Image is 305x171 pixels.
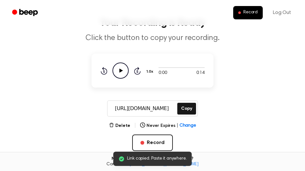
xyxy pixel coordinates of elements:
button: Record [233,6,263,19]
a: Beep [8,7,44,19]
p: Click the button to copy your recording. [30,33,274,43]
button: Delete [109,122,130,129]
span: | [177,122,178,129]
span: 0:00 [159,70,167,76]
button: Record [132,135,173,151]
span: Link copied. Paste it anywhere. [127,155,186,162]
span: 0:14 [196,70,205,76]
button: Copy [177,103,196,115]
span: Change [180,122,196,129]
button: 1.0x [146,66,155,77]
button: Never Expires|Change [140,122,196,129]
span: Contact us [4,162,301,168]
a: Log Out [267,5,297,20]
a: [EMAIL_ADDRESS][DOMAIN_NAME] [129,162,199,167]
span: | [134,122,136,129]
span: Record [243,10,258,16]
